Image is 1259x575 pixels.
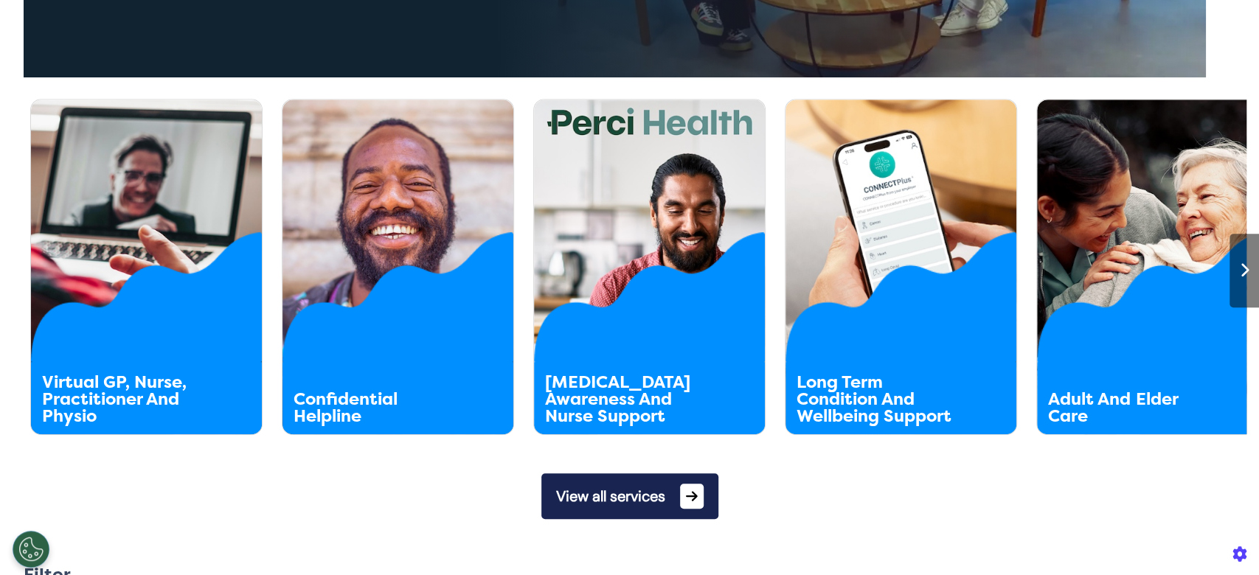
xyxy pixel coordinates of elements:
[797,374,958,425] div: Long Term Condition And Wellbeing Support
[1048,391,1210,425] div: Adult And Elder Care
[294,391,455,425] div: Confidential Helpline
[42,374,204,425] div: Virtual GP, Nurse, Practitioner And Physio
[13,531,49,568] button: Open Preferences
[541,473,718,519] button: View all services
[545,374,707,425] div: [MEDICAL_DATA] Awareness And Nurse Support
